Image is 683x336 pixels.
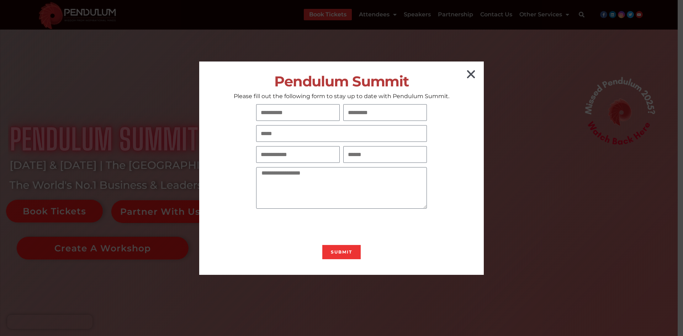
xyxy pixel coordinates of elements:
[256,213,364,241] iframe: reCAPTCHA
[322,245,361,259] button: Submit
[199,92,484,100] p: Please fill out the following form to stay up to date with Pendulum Summit.
[465,69,477,80] a: Close
[331,250,352,254] span: Submit
[199,73,484,89] h2: Pendulum Summit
